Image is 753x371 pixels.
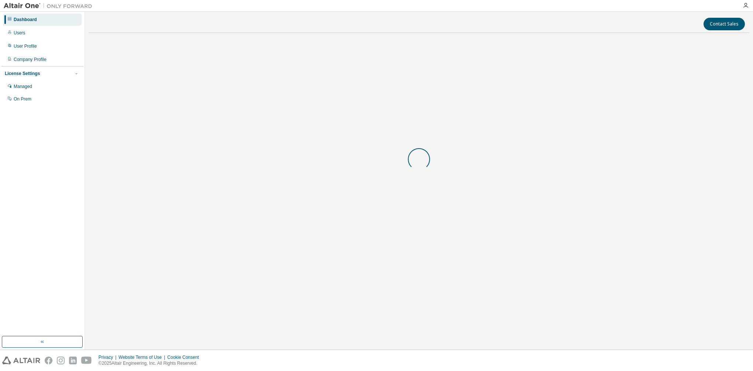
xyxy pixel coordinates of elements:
[4,2,96,10] img: Altair One
[14,30,25,36] div: Users
[57,357,65,364] img: instagram.svg
[99,360,203,367] p: © 2025 Altair Engineering, Inc. All Rights Reserved.
[69,357,77,364] img: linkedin.svg
[45,357,52,364] img: facebook.svg
[167,354,203,360] div: Cookie Consent
[14,17,37,23] div: Dashboard
[81,357,92,364] img: youtube.svg
[99,354,118,360] div: Privacy
[2,357,40,364] img: altair_logo.svg
[5,71,40,76] div: License Settings
[14,96,31,102] div: On Prem
[14,84,32,89] div: Managed
[704,18,745,30] button: Contact Sales
[14,57,47,62] div: Company Profile
[118,354,167,360] div: Website Terms of Use
[14,43,37,49] div: User Profile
